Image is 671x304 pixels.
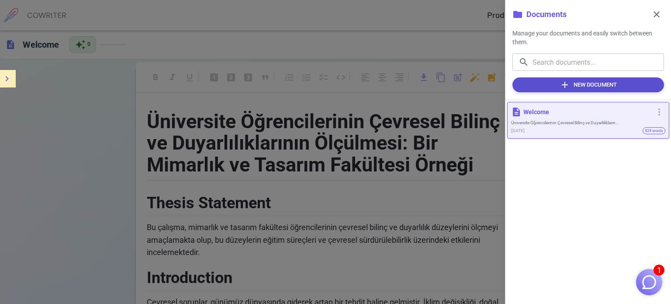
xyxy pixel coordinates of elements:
[533,53,664,71] input: Search documents...
[523,108,651,116] p: Welcome
[654,265,664,276] span: 1
[641,274,657,290] img: Close chat
[511,120,665,126] span: Üniversite Öğrencilerinin Çevresel Bilinç ve Duyarlılıkların...
[643,125,665,137] span: 424 words
[651,9,662,20] span: close
[511,107,522,117] span: description
[519,57,529,67] span: search
[512,77,664,92] button: New Document
[654,107,664,117] span: more_vert
[511,127,525,135] span: [DATE]
[560,80,570,90] span: add
[526,8,567,21] h6: Documents
[512,29,664,46] p: Manage your documents and easily switch between them.
[512,9,523,20] span: folder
